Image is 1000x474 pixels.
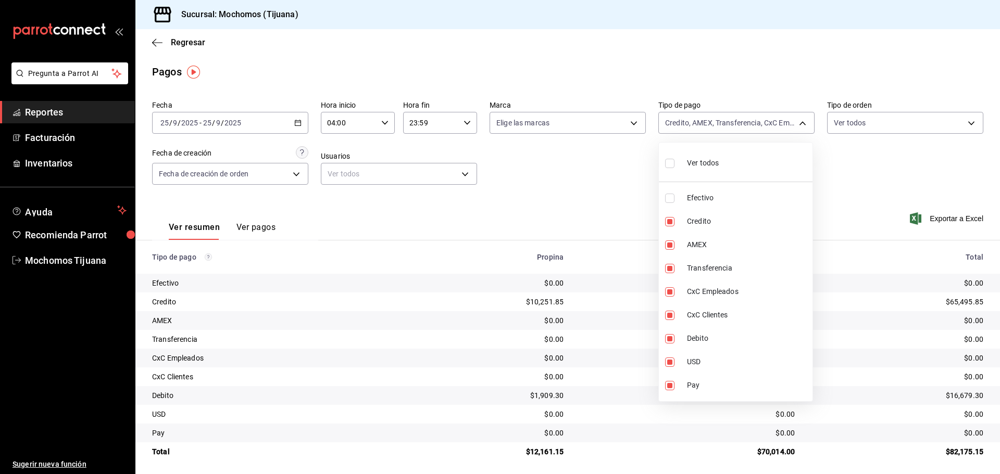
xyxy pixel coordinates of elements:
[687,216,808,227] span: Credito
[187,66,200,79] img: Tooltip marker
[687,380,808,391] span: Pay
[687,193,808,203] span: Efectivo
[687,158,719,169] span: Ver todos
[687,333,808,344] span: Debito
[687,310,808,321] span: CxC Clientes
[687,263,808,274] span: Transferencia
[687,286,808,297] span: CxC Empleados
[687,356,808,367] span: USD
[687,239,808,250] span: AMEX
